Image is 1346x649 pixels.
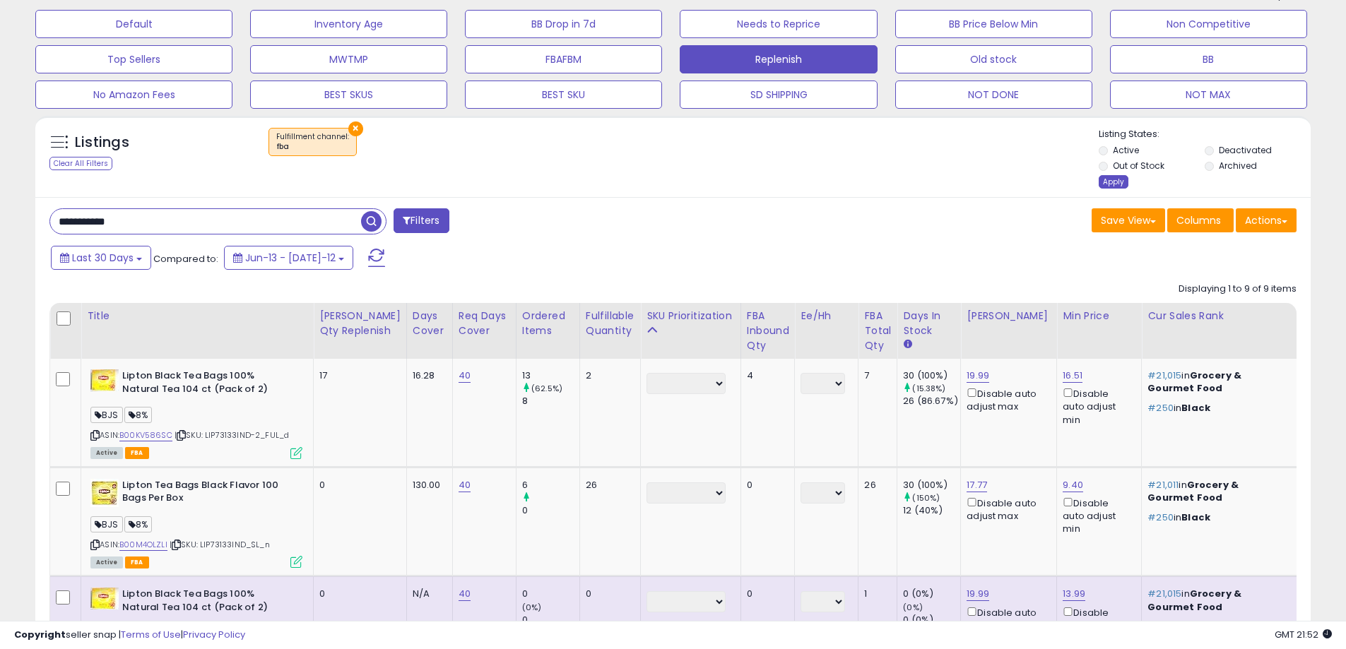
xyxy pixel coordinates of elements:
button: Actions [1236,208,1297,232]
div: Clear All Filters [49,157,112,170]
div: [PERSON_NAME] [967,309,1051,323]
a: B00KV586SC [119,429,172,441]
img: 41ZVCa0ohbL._SL40_.jpg [90,369,119,391]
a: 40 [459,587,471,601]
button: Inventory Age [250,10,447,38]
span: Black [1181,511,1210,524]
th: Please note that this number is a calculation based on your required days of coverage and your ve... [314,303,407,359]
span: Last 30 Days [72,251,134,265]
div: 30 (100%) [903,479,960,492]
div: 1 [864,588,886,600]
small: (15.38%) [912,383,945,394]
small: (62.5%) [531,383,562,394]
p: in [1147,511,1286,524]
div: 2 [586,369,630,382]
span: Columns [1176,213,1221,227]
a: 40 [459,369,471,383]
button: NOT DONE [895,81,1092,109]
span: | SKU: LIP73133IND_SL_n [170,539,270,550]
span: Fulfillment channel : [276,131,349,153]
p: in [1147,588,1286,613]
button: Replenish [680,45,877,73]
button: BEST SKUS [250,81,447,109]
div: SKU Prioritization [647,309,735,323]
button: Filters [394,208,449,233]
div: N/A [413,588,442,600]
div: Fulfillable Quantity [586,309,634,338]
span: Black [1181,401,1210,415]
div: 26 [864,479,886,492]
div: Disable auto adjust max [967,386,1046,413]
a: Terms of Use [121,628,181,641]
label: Archived [1219,160,1257,172]
div: 26 (86.67%) [903,395,960,407]
span: #250 [1147,401,1174,415]
a: Privacy Policy [183,628,245,641]
b: Lipton Black Tea Bags 100% Natural Tea 104 ct (Pack of 2) [122,588,294,617]
p: in [1147,369,1286,395]
button: × [348,121,363,136]
div: FBA Total Qty [864,309,891,353]
div: Disable auto adjust max [967,605,1046,632]
button: No Amazon Fees [35,81,232,109]
p: Listing States: [1099,128,1311,141]
a: 40 [459,478,471,492]
span: 2025-08-12 21:52 GMT [1275,628,1332,641]
a: 9.40 [1063,478,1083,492]
div: 13 [522,369,579,382]
div: seller snap | | [14,629,245,642]
div: 0 [319,479,396,492]
div: 0 [319,588,396,600]
div: ASIN: [90,479,302,567]
div: Disable auto adjust min [1063,495,1130,536]
div: Disable auto adjust max [967,495,1046,523]
span: Grocery & Gourmet Food [1147,587,1241,613]
span: #21,015 [1147,587,1181,600]
span: All listings currently available for purchase on Amazon [90,556,123,568]
button: Default [35,10,232,38]
img: 51iepUIZQeS._SL40_.jpg [90,479,119,507]
div: Title [87,309,307,323]
p: in [1147,479,1286,504]
span: Jun-13 - [DATE]-12 [245,251,336,265]
span: BJS [90,516,123,532]
strong: Copyright [14,628,66,641]
div: 0 [747,479,784,492]
button: Top Sellers [35,45,232,73]
label: Out of Stock [1113,160,1164,172]
div: 17 [319,369,396,382]
small: (150%) [912,492,940,504]
div: Days Cover [413,309,447,338]
div: 6 [522,479,579,492]
a: 13.99 [1063,587,1085,601]
button: Columns [1167,208,1234,232]
th: CSV column name: cust_attr_3_SKU Prioritization [641,303,741,359]
span: All listings currently available for purchase on Amazon [90,447,123,459]
label: Active [1113,144,1139,156]
div: ASIN: [90,369,302,458]
button: NOT MAX [1110,81,1307,109]
b: Lipton Black Tea Bags 100% Natural Tea 104 ct (Pack of 2) [122,369,294,399]
div: 0 [747,588,784,600]
span: Grocery & Gourmet Food [1147,369,1241,395]
button: FBAFBM [465,45,662,73]
span: Grocery & Gourmet Food [1147,478,1239,504]
span: 8% [124,516,152,532]
a: 19.99 [967,587,989,601]
button: Jun-13 - [DATE]-12 [224,246,353,270]
img: 41ZVCa0ohbL._SL40_.jpg [90,588,119,609]
span: #250 [1147,511,1174,524]
div: Displaying 1 to 9 of 9 items [1179,282,1297,296]
small: (0%) [522,602,542,613]
a: B00M4OLZLI [119,539,167,551]
button: SD SHIPPING [680,81,877,109]
a: 17.77 [967,478,987,492]
div: Apply [1099,175,1128,189]
div: Req Days Cover [459,309,510,338]
span: FBA [125,447,149,459]
span: FBA [125,556,149,568]
button: BB Price Below Min [895,10,1092,38]
span: | SKU: LIP73133IND-2_FUL_d [175,429,289,441]
div: Days In Stock [903,309,955,338]
a: 19.99 [967,369,989,383]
